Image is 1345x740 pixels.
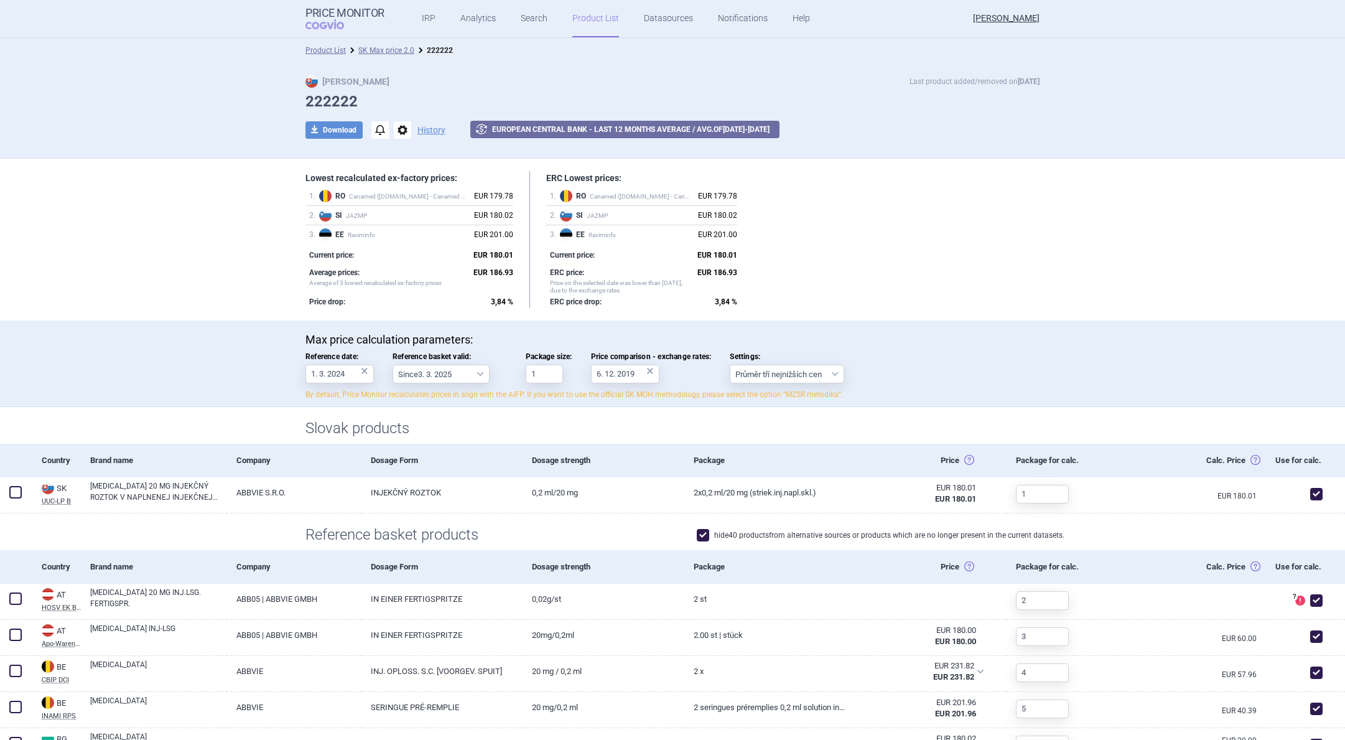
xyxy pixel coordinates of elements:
[309,190,319,202] span: 1 .
[305,365,374,383] input: Reference date:×
[90,587,227,609] a: [MEDICAL_DATA] 20 MG INJ.LSG. FERTIGSPR.
[81,444,227,477] div: Brand name
[684,656,845,686] a: 2 x
[1222,635,1260,642] a: EUR 60.00
[523,550,684,584] div: Dosage strength
[550,268,584,277] strong: ERC price:
[550,297,602,306] strong: ERC price drop:
[473,268,513,277] strong: EUR 186.93
[361,444,523,477] div: Dosage Form
[305,121,363,139] button: Download
[335,211,345,220] strong: SI
[361,692,523,723] a: SERINGUE PRÉ-REMPLIE
[523,584,684,614] a: 0,02G/ST
[1114,550,1260,584] div: Calc. Price
[346,44,414,57] li: SK Max price 2.0
[933,672,974,681] strong: EUR 231.82
[42,624,81,638] div: AT
[305,44,346,57] li: Product List
[1222,707,1260,714] a: EUR 40.39
[560,228,572,241] img: Estonia
[550,279,691,294] small: Price on the selected date was lower than [DATE], due to the exchange rates.
[427,46,453,55] strong: 222222
[591,352,712,361] span: Price comparison - exchange rates:
[697,529,1064,541] label: hide 40 products from alternative sources or products which are no longer present in the current ...
[309,268,360,277] strong: Average prices:
[526,352,572,361] span: Package size:
[684,550,845,584] div: Package
[305,75,318,88] img: SK
[697,268,737,277] strong: EUR 186.93
[910,75,1040,88] p: Last product added/removed on
[335,192,348,200] strong: RO
[361,656,523,686] a: INJ. OPLOSS. S.C. [VOORGEV. SPUIT]
[309,297,345,306] strong: Price drop:
[474,209,513,222] div: EUR 180.02
[1260,444,1328,477] div: Use for calc.
[845,444,1007,477] div: Price
[697,251,737,260] strong: EUR 180.01
[305,7,384,19] strong: Price Monitor
[646,364,654,378] div: ×
[305,352,374,361] span: Reference date:
[684,692,845,723] a: 2 seringues préremplies 0,2 mL solution injectable, 100 mg/mL
[523,656,684,686] a: 20 mg / 0,2 ml
[32,695,81,719] a: BEBEINAMI RPS
[560,190,572,202] img: Romania
[309,251,354,260] strong: Current price:
[90,695,227,718] a: [MEDICAL_DATA]
[1260,550,1328,584] div: Use for calc.
[32,480,81,505] a: SKSKUUC-LP B
[523,444,684,477] div: Dosage strength
[855,697,976,719] abbr: Ex-Factory bez DPH zo zdroja
[309,228,319,241] span: 3 .
[42,482,81,495] div: SK
[526,365,563,383] input: Package size:
[855,482,976,505] abbr: Ex-Factory bez DPH zo zdroja
[491,297,513,306] strong: 3,84 %
[546,173,737,184] h1: ERC Lowest prices:
[470,121,780,138] button: European Central Bank - Last 12 months average / avg.of[DATE]-[DATE]
[305,333,1040,347] p: Max price calculation parameters:
[393,365,490,383] select: Reference basket valid:
[42,588,81,602] div: AT
[42,696,54,709] img: Belgium
[42,624,54,637] img: Austria
[42,696,81,710] div: BE
[1007,444,1114,477] div: Package for calc.
[81,550,227,584] div: Brand name
[698,190,737,202] div: EUR 179.78
[550,251,595,260] strong: Current price:
[361,550,523,584] div: Dosage Form
[42,588,54,601] img: Austria
[855,697,976,708] div: EUR 201.96
[576,192,692,200] span: Canamed ([DOMAIN_NAME] - Canamed Annex 1)
[935,637,976,646] strong: EUR 180.00
[42,604,81,611] abbr: HOSV EK BASIC
[319,209,332,222] img: Slovenia
[305,390,1040,400] p: By default, Price Monitor recalculates prices in align with the AIFP. If you want to use the offi...
[227,656,361,686] a: ABBVIE
[32,587,81,611] a: ATATHOSV EK BASIC
[1114,444,1260,477] div: Calc. Price
[305,19,361,29] span: COGVIO
[227,444,361,477] div: Company
[319,190,332,202] img: Romania
[854,660,974,683] abbr: Nájdená cena
[935,709,976,718] strong: EUR 201.96
[854,660,974,672] div: EUR 231.82
[576,230,587,239] strong: EE
[305,7,384,30] a: Price MonitorCOGVIO
[32,623,81,647] a: ATATApo-Warenv.I
[335,192,468,200] span: Canamed ([DOMAIN_NAME] - Canamed Annex 1)
[361,364,368,378] div: ×
[90,480,227,503] a: [MEDICAL_DATA] 20 MG INJEKČNÝ ROZTOK V NAPLNENEJ INJEKČNEJ STRIEKAČKE
[227,584,361,614] a: ABB05 | ABBVIE GMBH
[591,365,659,383] input: Price comparison - exchange rates:×
[361,620,523,650] a: IN EINER FERTIGSPRITZE
[90,659,227,681] a: [MEDICAL_DATA]
[730,352,844,361] span: Settings:
[32,550,81,584] div: Country
[309,279,467,294] small: Average of 3 lowest recalculated ex-factory prices
[335,212,468,220] span: JAZMP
